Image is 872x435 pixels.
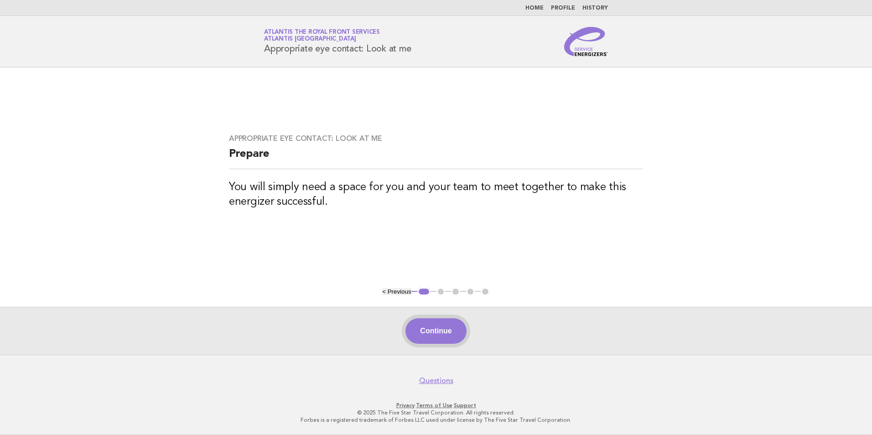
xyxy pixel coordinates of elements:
img: Service Energizers [564,27,608,56]
button: Continue [405,318,466,344]
h3: Appropriate eye contact: Look at me [229,134,643,143]
a: Support [454,402,476,409]
p: · · [157,402,715,409]
button: < Previous [382,288,411,295]
a: Terms of Use [416,402,452,409]
a: Home [525,5,544,11]
h2: Prepare [229,147,643,169]
span: Atlantis [GEOGRAPHIC_DATA] [264,36,356,42]
h1: Appropriate eye contact: Look at me [264,30,411,53]
a: Atlantis The Royal Front ServicesAtlantis [GEOGRAPHIC_DATA] [264,29,380,42]
p: Forbes is a registered trademark of Forbes LLC used under license by The Five Star Travel Corpora... [157,416,715,424]
a: Privacy [396,402,415,409]
a: History [582,5,608,11]
a: Profile [551,5,575,11]
h3: You will simply need a space for you and your team to meet together to make this energizer succes... [229,180,643,209]
a: Questions [419,376,453,385]
button: 1 [417,287,431,296]
p: © 2025 The Five Star Travel Corporation. All rights reserved. [157,409,715,416]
